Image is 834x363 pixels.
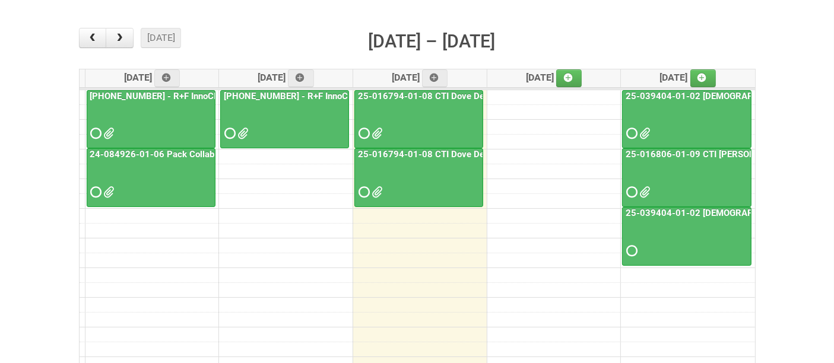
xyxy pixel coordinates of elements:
span: MDN 25-032854-01-08 Left overs.xlsx MOR 25-032854-01-08.xlsm 25_032854_01_LABELS_Lion.xlsx MDN 25... [104,129,112,138]
h2: [DATE] – [DATE] [368,28,495,55]
span: Requested [359,188,367,196]
span: Requested [626,129,635,138]
button: [DATE] [141,28,181,48]
a: 25-039404-01-02 [DEMOGRAPHIC_DATA] Wet Shave SQM [622,90,751,149]
a: Add an event [154,69,180,87]
span: LPF - 25-016806-01-09 CTI Dove CM Bar Superior HUT.xlsx Dove CM Usage Instructions.pdf MDN - 25-0... [639,188,648,196]
a: 25-016794-01-08 CTI Dove Deep Moisture - Photos slot [356,149,587,160]
a: 24-084926-01-06 Pack Collab Wand Tint [87,148,215,207]
span: Group 6000.pdf Group 5000.pdf Group 4000.pdf Group 3000.pdf Group 2000.pdf Group 1000.pdf Additio... [639,129,648,138]
a: Add an event [690,69,716,87]
span: [DATE] [526,72,582,83]
span: [DATE] [124,72,180,83]
span: 25-016794-01-01_LABELS_Lion1.xlsx MOR 25-016794-01-08.xlsm 25-016794-01-01_LABELS_Lion.xlsx Dove ... [372,129,380,138]
span: [DATE] [660,72,716,83]
a: 25-016806-01-09 CTI [PERSON_NAME] Bar Superior HUT [622,148,751,207]
span: Requested [626,247,635,255]
a: Add an event [556,69,582,87]
a: 25-016794-01-08 CTI Dove Deep Moisture [354,90,483,149]
a: 25-016794-01-08 CTI Dove Deep Moisture [356,91,534,101]
span: GROUP 001.jpg GROUP 001 (2).jpg [237,129,246,138]
span: Requested [224,129,233,138]
a: Add an event [422,69,448,87]
span: Requested [626,188,635,196]
a: [PHONE_NUMBER] - R+F InnoCPT [88,91,228,101]
a: 25-016794-01-08 CTI Dove Deep Moisture - Photos slot [354,148,483,207]
a: 24-084926-01-06 Pack Collab Wand Tint [88,149,259,160]
span: Grp 2001 Seed.jpg GRp 2001 2..jpg Grp 2001 1..jpg grp 1001 Seed.jpg Grp 1001 2..jpg grp 1001 1..jpg [372,188,380,196]
span: [DATE] [392,72,448,83]
a: [PHONE_NUMBER] - R+F InnoCPT - photo slot [220,90,349,149]
span: grp 1001 2..jpg group 1001 1..jpg MOR 24-084926-01-08.xlsm Labels 24-084926-01-06 Pack Collab Wan... [104,188,112,196]
a: [PHONE_NUMBER] - R+F InnoCPT [87,90,215,149]
a: [PHONE_NUMBER] - R+F InnoCPT - photo slot [221,91,409,101]
a: 25-039404-01-02 [DEMOGRAPHIC_DATA] Wet Shave SQM - photo slot [622,207,751,266]
span: Requested [91,188,99,196]
span: Requested [359,129,367,138]
span: [DATE] [258,72,314,83]
span: Requested [91,129,99,138]
a: Add an event [288,69,314,87]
